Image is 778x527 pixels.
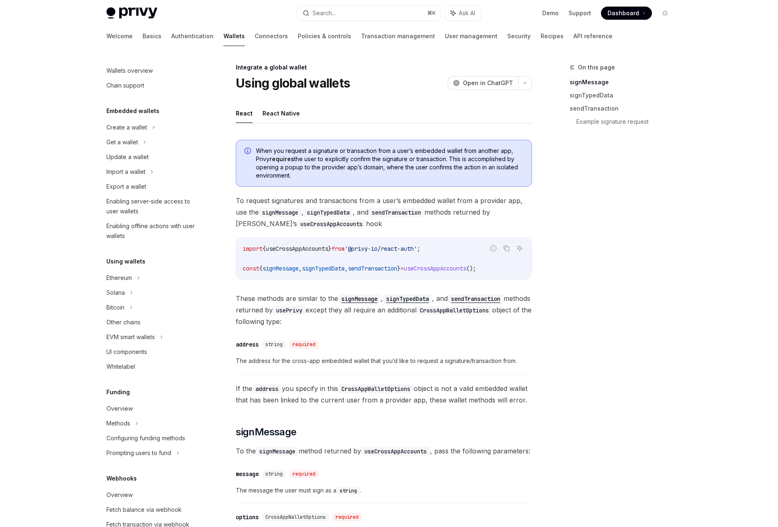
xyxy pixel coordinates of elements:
div: Get a wallet [106,137,138,147]
button: Toggle dark mode [658,7,672,20]
div: required [289,470,319,478]
span: signMessage [236,425,296,439]
div: Configuring funding methods [106,433,185,443]
a: Dashboard [601,7,652,20]
span: Dashboard [608,9,639,17]
span: CrossAppWalletOptions [265,514,326,520]
span: (); [466,265,476,272]
span: ⌘ K [427,10,436,16]
a: Overview [100,401,205,416]
div: Create a wallet [106,123,147,132]
button: Report incorrect code [488,243,499,254]
img: light logo [106,7,157,19]
button: Open in ChatGPT [448,76,518,90]
code: sendTransaction [368,208,424,217]
code: CrossAppWalletOptions [417,306,492,315]
code: signTypedData [383,294,432,303]
span: = [401,265,404,272]
a: signTypedData [383,294,432,303]
a: Policies & controls [298,26,351,46]
a: sendTransaction [448,294,504,303]
span: ; [417,245,420,252]
a: Update a wallet [100,150,205,164]
a: signMessage [338,294,381,303]
span: To request signatures and transactions from a user’s embedded wallet from a provider app, use the... [236,195,532,229]
span: import [243,245,262,252]
span: { [262,245,266,252]
span: To the method returned by , pass the following parameters: [236,445,532,457]
code: string [336,487,360,495]
h5: Embedded wallets [106,106,159,116]
a: Fetch balance via webhook [100,502,205,517]
a: Enabling offline actions with user wallets [100,219,205,243]
code: useCrossAppAccounts [361,447,430,456]
h5: Using wallets [106,257,145,266]
strong: requires [269,155,294,162]
span: When you request a signature or transaction from a user’s embedded wallet from another app, Privy... [256,147,523,180]
div: Methods [106,418,130,428]
div: options [236,513,259,521]
a: Overview [100,488,205,502]
div: address [236,340,259,349]
a: User management [445,26,497,46]
span: from [331,245,345,252]
div: Whitelabel [106,362,135,372]
a: UI components [100,344,205,359]
code: signMessage [338,294,381,303]
button: Ask AI [514,243,525,254]
div: Wallets overview [106,66,153,76]
a: Transaction management [361,26,435,46]
div: Export a wallet [106,182,146,192]
div: Solana [106,288,125,298]
div: Ethereum [106,273,132,283]
span: The message the user must sign as a . [236,485,532,495]
a: Connectors [255,26,288,46]
code: signTypedData [304,208,353,217]
span: Open in ChatGPT [463,79,513,87]
div: Update a wallet [106,152,149,162]
div: Enabling offline actions with user wallets [106,221,200,241]
a: API reference [573,26,612,46]
span: useCrossAppAccounts [404,265,466,272]
code: sendTransaction [448,294,504,303]
span: useCrossAppAccounts [266,245,328,252]
span: signMessage [262,265,299,272]
code: signMessage [256,447,299,456]
a: Chain support [100,78,205,93]
button: Ask AI [445,6,481,21]
div: Search... [313,8,336,18]
a: signMessage [570,76,678,89]
div: EVM smart wallets [106,332,155,342]
span: , [299,265,302,272]
a: signTypedData [570,89,678,102]
a: Security [507,26,531,46]
button: Copy the contents from the code block [501,243,512,254]
span: On this page [578,62,615,72]
div: Chain support [106,81,144,90]
button: React [236,104,253,123]
div: Integrate a global wallet [236,63,532,72]
code: usePrivy [273,306,306,315]
span: The address for the cross-app embedded wallet that you’d like to request a signature/transaction ... [236,356,532,366]
a: Other chains [100,315,205,330]
div: required [289,340,319,349]
span: These methods are similar to the , , and methods returned by except they all require an additiona... [236,293,532,327]
code: address [252,384,282,393]
div: Bitcoin [106,303,124,312]
button: React Native [262,104,300,123]
svg: Info [244,148,253,156]
a: Support [569,9,591,17]
a: Whitelabel [100,359,205,374]
span: const [243,265,259,272]
code: CrossAppWalletOptions [338,384,414,393]
a: Configuring funding methods [100,431,205,446]
span: sendTransaction [348,265,397,272]
div: Overview [106,490,133,500]
a: Recipes [541,26,564,46]
div: Import a wallet [106,167,145,177]
div: UI components [106,347,147,357]
a: Wallets [223,26,245,46]
div: Prompting users to fund [106,448,171,458]
span: , [345,265,348,272]
span: } [397,265,401,272]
